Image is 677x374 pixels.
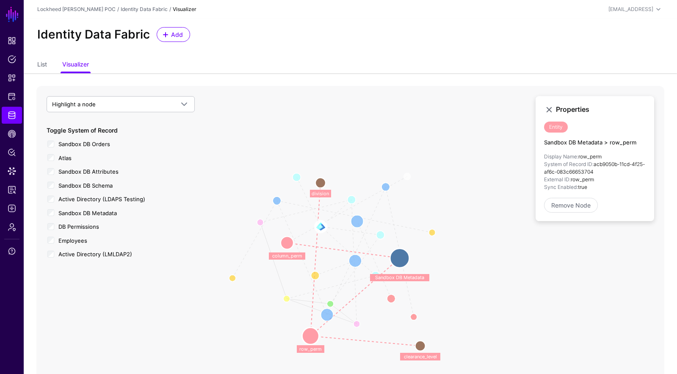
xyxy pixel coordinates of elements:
a: Identity Data Fabric [2,107,22,124]
a: Lockheed [PERSON_NAME] POC [37,6,116,12]
strong: Sync Enabled: [544,184,578,190]
a: Logs [2,200,22,217]
span: Support [8,247,16,255]
span: Logs [8,204,16,213]
span: Protected Systems [8,92,16,101]
a: Identity Data Fabric [121,6,168,12]
a: Remove Node [544,198,598,213]
a: List [37,57,47,73]
strong: Display Name: [544,153,578,160]
span: Sandbox DB Attributes [58,168,119,175]
h4: Sandbox DB Metadata > row_perm [544,139,646,146]
label: Toggle System of Record [47,126,118,135]
span: Identity Data Fabric [8,111,16,119]
a: Add [157,27,190,42]
span: Reports [8,186,16,194]
a: SGNL [5,5,19,24]
span: Atlas [58,155,72,161]
span: CAEP Hub [8,130,16,138]
a: CAEP Hub [2,125,22,142]
li: acb9050b-11cd-4f25-af6c-083c66653704 [544,161,646,176]
span: Admin [8,223,16,231]
strong: External ID: [544,176,571,183]
a: Dashboard [2,32,22,49]
span: Policies [8,55,16,64]
text: clearance_level [404,354,437,360]
h3: Properties [556,105,646,114]
a: Data Lens [2,163,22,180]
span: Sandbox DB Schema [58,182,113,189]
span: Entity [544,122,568,133]
a: Policy Lens [2,144,22,161]
div: / [116,6,121,13]
span: Sandbox DB Orders [58,141,110,147]
span: Data Lens [8,167,16,175]
h2: Identity Data Fabric [37,28,150,42]
a: Visualizer [62,57,89,73]
text: Sandbox DB Metadata [375,274,424,280]
span: Employees [58,237,87,244]
span: Add [170,30,184,39]
a: Reports [2,181,22,198]
span: Active Directory (LMLDAP2) [58,251,132,258]
span: Policy Lens [8,148,16,157]
text: division [312,191,329,197]
span: DB Permissions [58,223,99,230]
div: / [168,6,173,13]
strong: Visualizer [173,6,196,12]
a: Snippets [2,69,22,86]
div: [EMAIL_ADDRESS] [608,6,653,13]
span: Dashboard [8,36,16,45]
span: Sandbox DB Metadata [58,210,117,216]
text: column_perm [272,253,302,259]
span: Snippets [8,74,16,82]
li: true [544,183,646,191]
text: row_perm [299,346,322,352]
strong: System of Record ID: [544,161,594,167]
li: row_perm [544,153,646,161]
a: Policies [2,51,22,68]
a: Protected Systems [2,88,22,105]
span: Highlight a node [52,101,96,108]
span: Active Directory (LDAPS Testing) [58,196,145,202]
a: Admin [2,219,22,235]
li: row_perm [544,176,646,183]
